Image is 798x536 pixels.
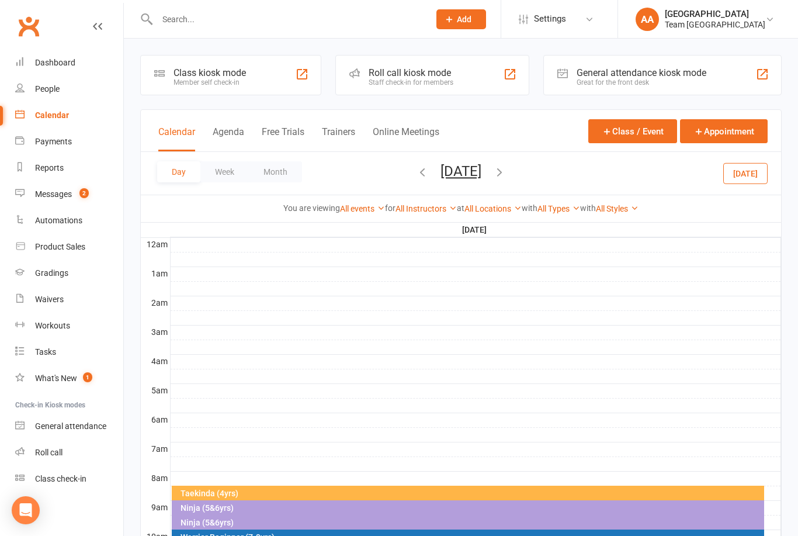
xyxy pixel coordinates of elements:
button: Month [249,161,302,182]
div: Staff check-in for members [369,78,453,87]
span: 1 [83,372,92,382]
div: Calendar [35,110,69,120]
span: Settings [534,6,566,32]
a: Product Sales [15,234,123,260]
a: Automations [15,208,123,234]
th: [DATE] [170,223,781,237]
input: Search... [154,11,421,27]
div: Class kiosk mode [174,67,246,78]
div: General attendance [35,421,106,431]
div: Workouts [35,321,70,330]
div: General attendance kiosk mode [577,67,706,78]
th: 9am [141,500,170,515]
th: 4am [141,354,170,369]
div: Great for the front desk [577,78,706,87]
a: Clubworx [14,12,43,41]
th: 3am [141,325,170,340]
button: Calendar [158,126,195,151]
a: All Instructors [395,204,457,213]
th: 8am [141,471,170,486]
div: AA [636,8,659,31]
button: Class / Event [588,119,677,143]
th: 2am [141,296,170,310]
strong: at [457,203,464,213]
div: Team [GEOGRAPHIC_DATA] [665,19,765,30]
button: Add [436,9,486,29]
div: Gradings [35,268,68,278]
div: People [35,84,60,94]
div: Ninja (5&6yrs) [180,518,762,527]
a: All Types [537,204,580,213]
a: All Locations [464,204,522,213]
th: 7am [141,442,170,457]
th: 12am [141,237,170,252]
a: What's New1 [15,365,123,392]
strong: for [385,203,395,213]
button: Free Trials [262,126,304,151]
div: Dashboard [35,58,75,67]
button: Online Meetings [373,126,439,151]
a: Tasks [15,339,123,365]
a: Dashboard [15,50,123,76]
div: Open Intercom Messenger [12,496,40,524]
div: Class check-in [35,474,86,483]
button: Trainers [322,126,355,151]
div: Waivers [35,295,64,304]
a: People [15,76,123,102]
a: General attendance kiosk mode [15,413,123,440]
strong: You are viewing [283,203,340,213]
div: Roll call [35,448,63,457]
a: Workouts [15,313,123,339]
button: Agenda [213,126,244,151]
div: Payments [35,137,72,146]
button: [DATE] [440,163,481,179]
div: Member self check-in [174,78,246,87]
a: All events [340,204,385,213]
th: 1am [141,267,170,281]
div: Taekinda (4yrs) [180,489,762,497]
div: [GEOGRAPHIC_DATA] [665,9,765,19]
button: Week [200,161,249,182]
div: Messages [35,189,72,199]
a: Messages 2 [15,181,123,208]
button: Appointment [680,119,768,143]
strong: with [522,203,537,213]
div: Automations [35,216,82,225]
div: Product Sales [35,242,85,251]
a: Reports [15,155,123,181]
a: All Styles [596,204,639,213]
div: Tasks [35,347,56,357]
a: Class kiosk mode [15,466,123,492]
span: Add [457,15,471,24]
a: Roll call [15,440,123,466]
a: Gradings [15,260,123,286]
th: 6am [141,413,170,427]
button: Day [157,161,200,182]
div: Reports [35,163,64,172]
span: 2 [79,188,89,198]
button: [DATE] [723,162,768,184]
a: Calendar [15,102,123,129]
div: Roll call kiosk mode [369,67,453,78]
a: Payments [15,129,123,155]
th: 5am [141,383,170,398]
a: Waivers [15,286,123,313]
strong: with [580,203,596,213]
div: Ninja (5&6yrs) [180,504,762,512]
div: What's New [35,374,77,383]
